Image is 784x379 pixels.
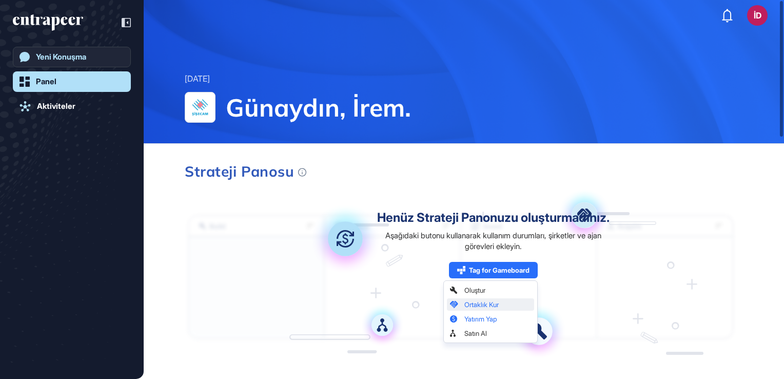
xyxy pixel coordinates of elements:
button: İD [747,5,768,26]
div: entrapeer-logo [13,14,83,31]
div: Strateji Panosu [185,164,306,179]
a: Panel [13,71,131,92]
a: Aktiviteler [13,96,131,117]
img: acquire.a709dd9a.svg [361,304,403,346]
div: Aşağıdaki butonu kullanarak kullanım durumları, şirketler ve ajan görevleri ekleyin. [373,230,614,252]
div: Henüz Strateji Panonuzu oluşturmadınız. [377,212,610,224]
img: Şişecam-logo [185,92,215,122]
span: Günaydın, İrem. [226,92,743,123]
div: Panel [36,77,56,86]
div: Yeni Konuşma [36,52,86,62]
div: [DATE] [185,72,210,86]
img: invest.bd05944b.svg [311,205,379,273]
div: Aktiviteler [37,102,75,111]
img: partner.aac698ea.svg [559,189,610,241]
a: Yeni Konuşma [13,47,131,67]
